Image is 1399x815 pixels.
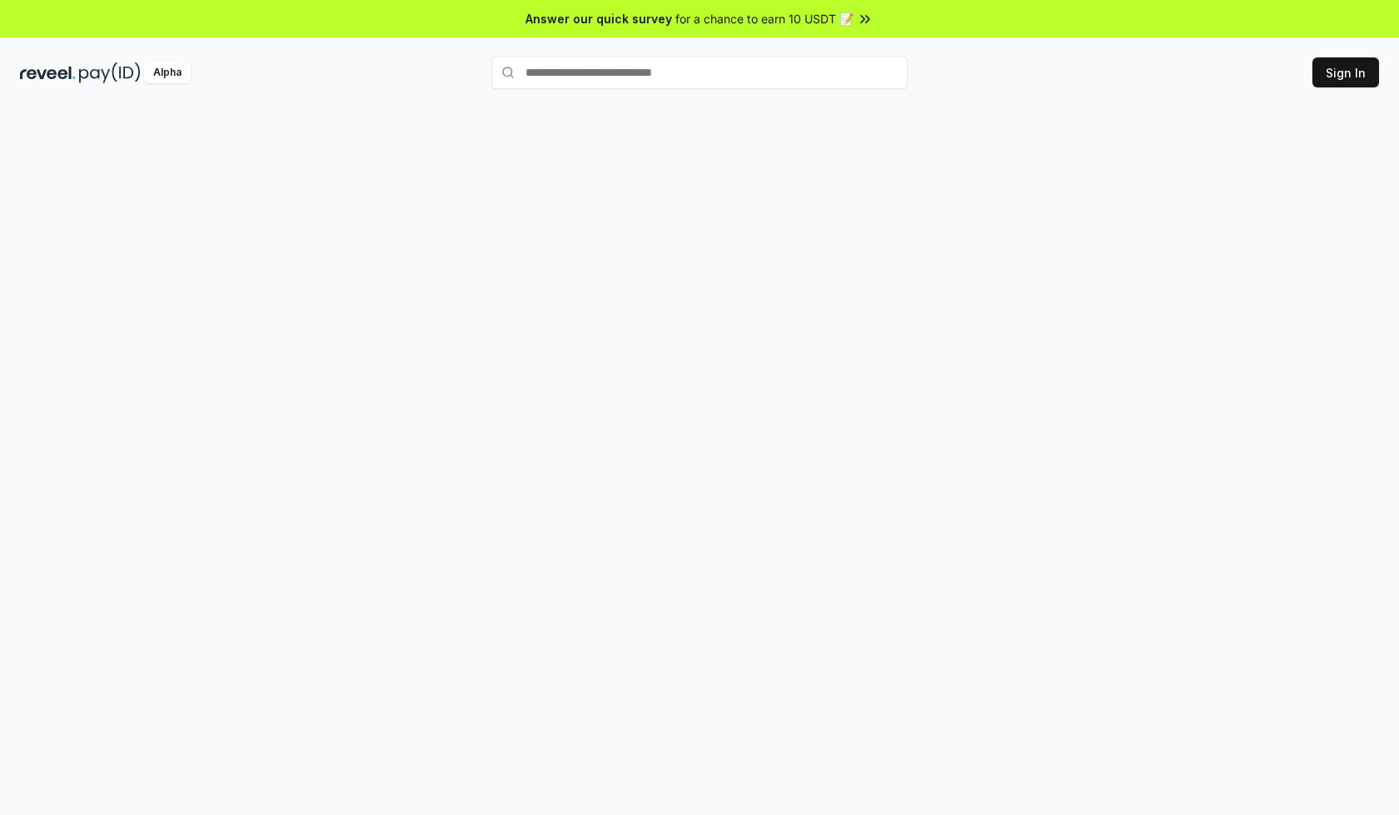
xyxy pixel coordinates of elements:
[675,10,854,27] span: for a chance to earn 10 USDT 📝
[525,10,672,27] span: Answer our quick survey
[79,62,141,83] img: pay_id
[20,62,76,83] img: reveel_dark
[144,62,191,83] div: Alpha
[1312,57,1379,87] button: Sign In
